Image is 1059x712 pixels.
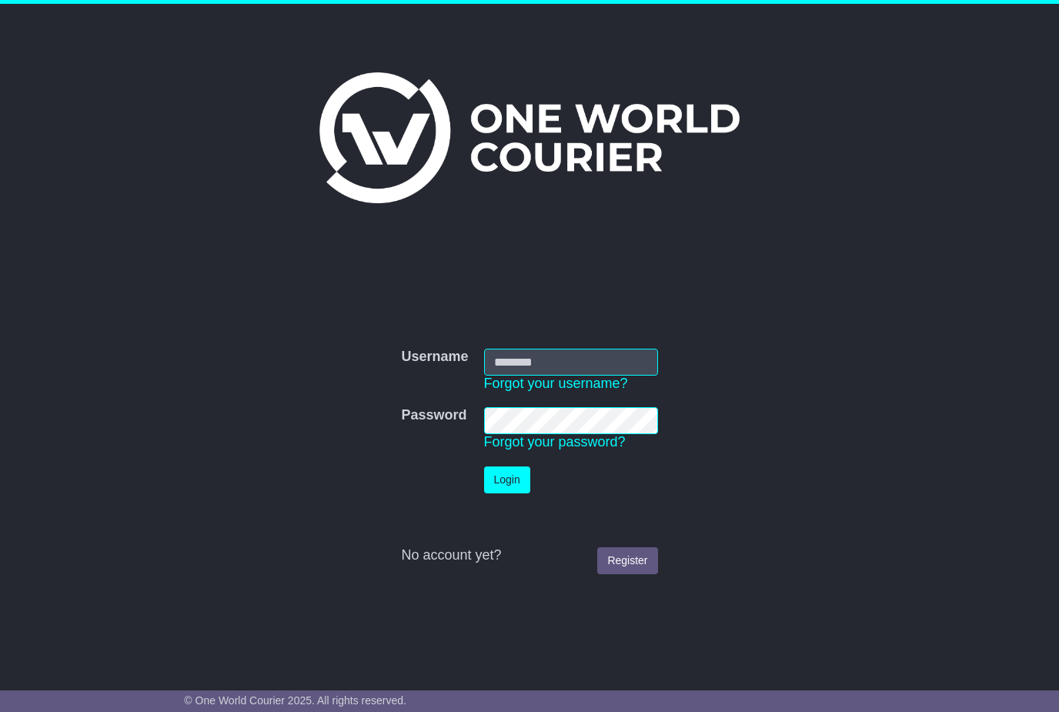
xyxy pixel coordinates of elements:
[184,694,406,707] span: © One World Courier 2025. All rights reserved.
[319,72,740,203] img: One World
[401,547,657,564] div: No account yet?
[401,407,466,424] label: Password
[484,466,530,493] button: Login
[484,434,626,450] a: Forgot your password?
[484,376,628,391] a: Forgot your username?
[401,349,468,366] label: Username
[597,547,657,574] a: Register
